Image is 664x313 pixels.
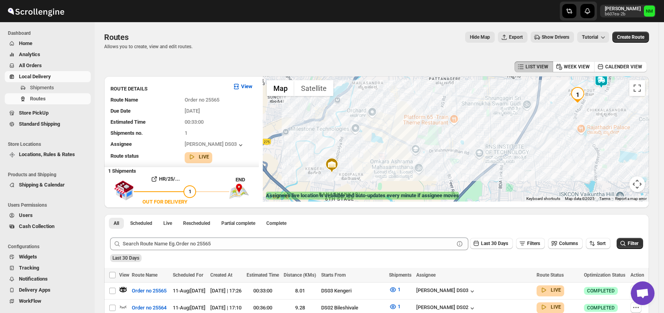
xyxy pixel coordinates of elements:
[5,149,91,160] button: Locations, Rules & Rates
[110,97,138,103] span: Route Name
[30,96,46,102] span: Routes
[5,179,91,190] button: Shipping & Calendar
[19,121,60,127] span: Standard Shipping
[600,5,656,17] button: User menu
[612,32,649,43] button: Create Route
[321,304,384,312] div: DS02 Bileshivale
[8,172,91,178] span: Products and Shipping
[173,305,206,311] span: 11-Aug | [DATE]
[516,238,545,249] button: Filters
[110,153,139,159] span: Route status
[127,285,171,297] button: Order no 25565
[5,273,91,285] button: Notifications
[163,220,172,226] span: Live
[185,108,200,114] span: [DATE]
[19,182,65,188] span: Shipping & Calendar
[470,238,513,249] button: Last 30 Days
[586,238,610,249] button: Sort
[526,64,548,70] span: LIST VIEW
[631,281,655,305] a: Open chat
[110,130,143,136] span: Shipments no.
[19,265,39,271] span: Tracking
[5,49,91,60] button: Analytics
[570,87,585,103] div: 1
[416,287,476,295] div: [PERSON_NAME] DS03
[526,196,560,202] button: Keyboard shortcuts
[185,130,187,136] span: 1
[5,251,91,262] button: Widgets
[389,272,411,278] span: Shipments
[584,272,625,278] span: Optimization Status
[247,304,279,312] div: 00:36:00
[398,304,400,309] span: 1
[19,74,51,79] span: Local Delivery
[605,64,642,70] span: CALENDER VIEW
[19,276,48,282] span: Notifications
[582,34,598,40] span: Tutorial
[228,80,257,93] button: View
[481,241,508,246] span: Last 30 Days
[8,30,91,36] span: Dashboard
[644,6,655,17] span: Narjit Magar
[185,119,204,125] span: 00:33:00
[416,304,476,312] button: [PERSON_NAME] DS02
[210,272,232,278] span: Created At
[577,32,609,43] button: Tutorial
[509,34,523,40] span: Export
[19,212,33,218] span: Users
[605,6,641,12] p: [PERSON_NAME]
[109,218,124,229] button: All routes
[8,141,91,147] span: Store Locations
[265,191,291,202] img: Google
[241,83,253,89] b: View
[587,288,615,294] span: COMPLETED
[19,298,41,304] span: WorkFlow
[159,176,180,182] b: HR/25/...
[19,287,51,293] span: Delivery Apps
[5,262,91,273] button: Tracking
[564,64,590,70] span: WEEK VIEW
[559,241,578,246] span: Columns
[142,198,187,206] div: OUT FOR DELIVERY
[265,191,291,202] a: Open this area in Google Maps (opens a new window)
[183,220,210,226] span: Rescheduled
[284,272,316,278] span: Distance (KMs)
[266,192,459,200] label: Assignee's live location is available and auto-updates every minute if assignee moves
[531,32,574,43] button: Show Drivers
[5,296,91,307] button: WorkFlow
[629,80,645,96] button: Toggle fullscreen view
[514,61,553,72] button: LIST VIEW
[5,38,91,49] button: Home
[104,43,193,50] p: Allows you to create, view and edit routes.
[30,85,54,91] span: Shipments
[5,285,91,296] button: Delivery Apps
[110,85,226,93] h3: ROUTE DETAILS
[284,304,316,312] div: 9.28
[629,176,645,192] button: Map camera controls
[19,151,75,157] span: Locations, Rules & Rates
[110,119,146,125] span: Estimated Time
[267,80,294,96] button: Show street map
[8,243,91,250] span: Configurations
[5,221,91,232] button: Cash Collection
[104,164,136,174] b: 1 Shipments
[247,287,279,295] div: 00:33:00
[617,238,643,249] button: Filter
[587,305,615,311] span: COMPLETED
[628,241,638,246] span: Filter
[284,287,316,295] div: 8.01
[465,32,495,43] button: Map action label
[236,176,259,184] div: END
[247,272,279,278] span: Estimated Time
[617,34,644,40] span: Create Route
[19,40,32,46] span: Home
[130,220,152,226] span: Scheduled
[229,184,249,199] img: trip_end.png
[132,272,157,278] span: Route Name
[185,141,245,149] button: [PERSON_NAME] DS03
[132,304,166,312] span: Order no 25564
[605,12,641,17] p: b607ea-2b
[185,97,219,103] span: Order no 25565
[384,300,405,313] button: 1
